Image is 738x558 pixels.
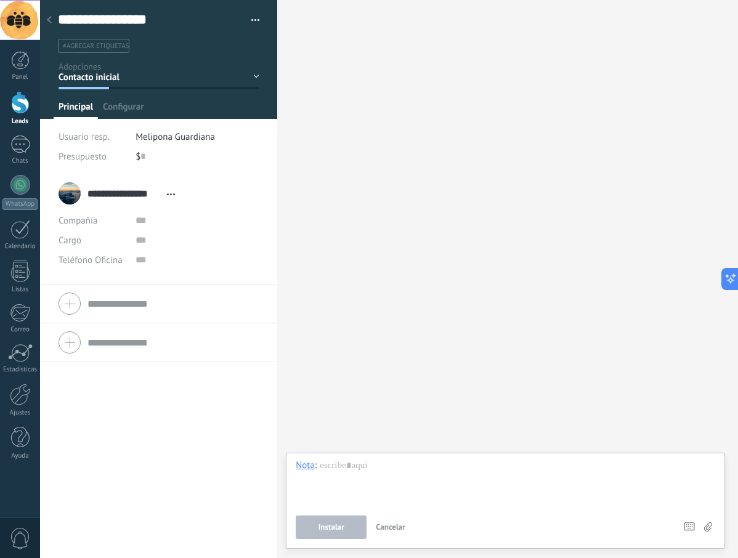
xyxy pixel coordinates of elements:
span: Usuario resp. [59,131,110,143]
div: Usuario resp. [59,127,126,147]
div: WhatsApp [2,198,38,210]
div: Compañía [59,211,126,230]
div: Presupuesto [59,147,126,166]
span: : [315,459,317,472]
div: Leads [2,118,38,126]
div: Panel [2,73,38,81]
span: Instalar [318,523,344,532]
button: Teléfono Oficina [59,250,123,270]
button: Cancelar [371,516,410,539]
div: Ajustes [2,409,38,417]
span: Correo [59,274,84,286]
span: #agregar etiquetas [63,42,129,51]
span: Cancelar [376,522,405,532]
span: Cargo [59,236,81,245]
div: Estadísticas [2,366,38,374]
div: Ayuda [2,452,38,460]
div: Cargo [59,230,126,250]
span: Melipona Guardiana [136,131,215,143]
div: Correo [2,326,38,334]
button: Correo [59,270,84,289]
button: Instalar [296,516,367,539]
div: $ [136,147,259,166]
span: Configurar [103,101,144,119]
div: Calendario [2,243,38,251]
div: Chats [2,157,38,165]
span: Principal [59,101,93,119]
span: Presupuesto [59,151,107,163]
div: Listas [2,286,38,294]
span: Teléfono Oficina [59,254,123,266]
